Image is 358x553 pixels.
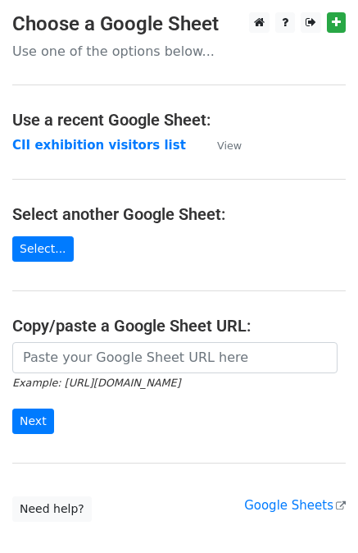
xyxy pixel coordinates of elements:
[12,236,74,262] a: Select...
[12,496,92,522] a: Need help?
[12,43,346,60] p: Use one of the options below...
[12,377,180,389] small: Example: [URL][DOMAIN_NAME]
[12,316,346,336] h4: Copy/paste a Google Sheet URL:
[12,204,346,224] h4: Select another Google Sheet:
[217,139,242,152] small: View
[12,342,338,373] input: Paste your Google Sheet URL here
[12,409,54,434] input: Next
[12,110,346,130] h4: Use a recent Google Sheet:
[201,138,242,153] a: View
[12,12,346,36] h3: Choose a Google Sheet
[12,138,186,153] a: CII exhibition visitors list
[244,498,346,513] a: Google Sheets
